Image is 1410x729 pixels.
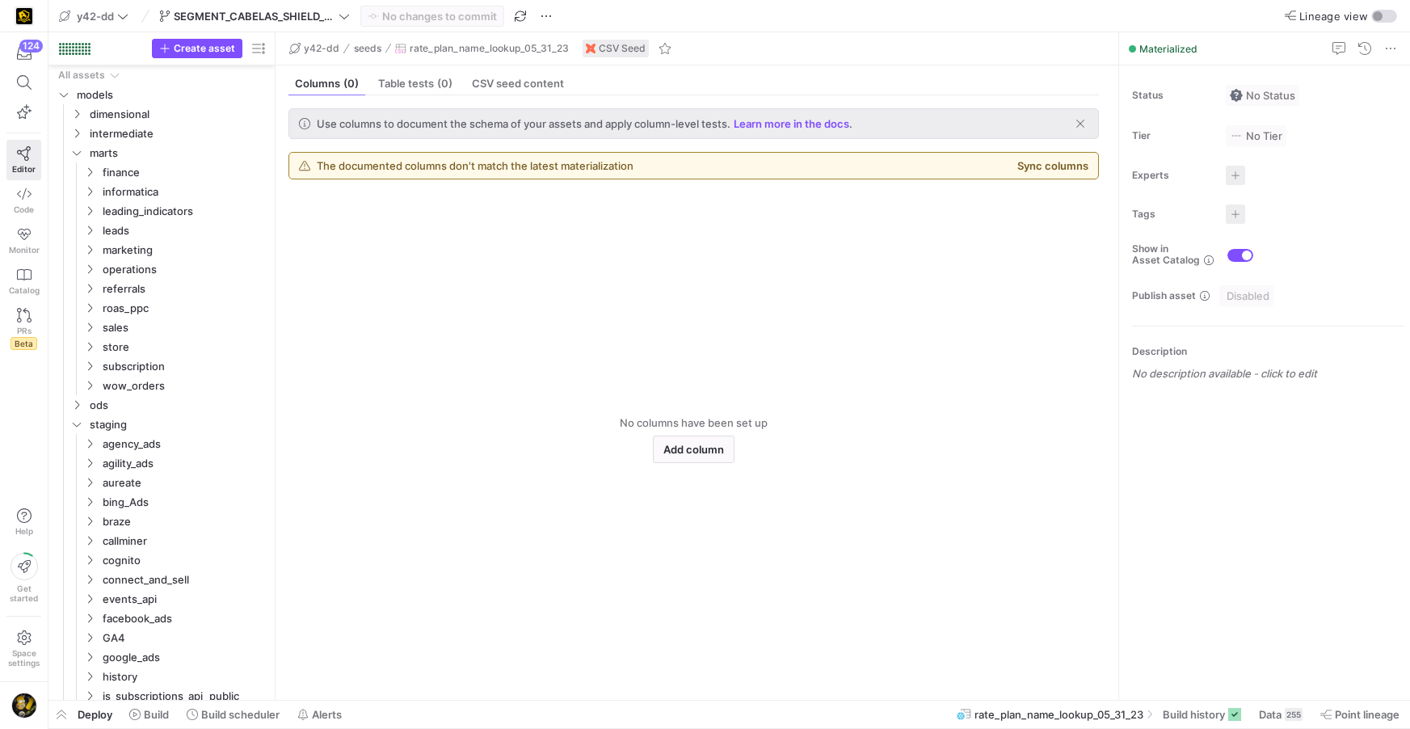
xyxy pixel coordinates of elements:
a: Catalog [6,261,41,301]
a: Monitor [6,221,41,261]
span: PRs [17,326,32,335]
a: Spacesettings [6,623,41,675]
button: Sync columns [1017,159,1088,172]
span: Help [14,526,34,536]
span: Show in Asset Catalog [1132,243,1200,266]
span: Alerts [312,708,342,721]
span: y42-dd [77,10,114,23]
button: https://storage.googleapis.com/y42-prod-data-exchange/images/TkyYhdVHAhZk5dk8nd6xEeaFROCiqfTYinc7... [6,689,41,723]
button: Getstarted [6,546,41,609]
div: Press SPACE to select this row. [55,124,268,143]
span: Code [14,204,34,214]
span: referrals [103,280,266,298]
div: Press SPACE to select this row. [55,376,268,395]
span: google_ads [103,648,266,667]
button: SEGMENT_CABELAS_SHIELD_DELTADEFENSE_COM_CHECKOUT_STEP_VIEWED [155,6,354,27]
span: braze [103,512,266,531]
span: informatica [103,183,266,201]
span: rate_plan_name_lookup_05_31_23 [410,43,569,54]
span: subscription [103,357,266,376]
span: Tags [1132,209,1213,220]
span: No Status [1230,89,1295,102]
div: Press SPACE to select this row. [55,65,268,85]
div: Press SPACE to select this row. [55,550,268,570]
a: Learn more in the docs [734,117,849,130]
div: Press SPACE to select this row. [55,356,268,376]
div: Press SPACE to select this row. [55,201,268,221]
button: seeds [350,39,385,58]
span: y42-dd [304,43,339,54]
div: Press SPACE to select this row. [55,85,268,104]
button: No tierNo Tier [1226,125,1286,146]
span: is_subscriptions_api_public [103,687,266,706]
img: https://storage.googleapis.com/y42-prod-data-exchange/images/uAsz27BndGEK0hZWDFeOjoxA7jCwgK9jE472... [16,8,32,24]
span: callminer [103,532,266,550]
span: bing_Ads [103,493,266,512]
span: Create asset [174,43,235,54]
span: Table tests [378,78,452,89]
span: roas_ppc [103,299,266,318]
span: Build [144,708,169,721]
span: Space settings [8,648,40,668]
span: intermediate [90,124,266,143]
span: models [77,86,266,104]
span: store [103,338,266,356]
span: staging [90,415,266,434]
button: rate_plan_name_lookup_05_31_23 [391,39,573,58]
div: Press SPACE to select this row. [55,628,268,647]
div: Press SPACE to select this row. [55,531,268,550]
span: history [103,668,266,686]
span: Get started [10,584,38,603]
a: Editor [6,140,41,180]
span: No Tier [1230,129,1282,142]
span: agency_ads [103,435,266,453]
span: Monitor [9,245,40,255]
span: Catalog [9,285,40,295]
div: All assets [58,70,105,81]
a: https://storage.googleapis.com/y42-prod-data-exchange/images/uAsz27BndGEK0hZWDFeOjoxA7jCwgK9jE472... [6,2,41,30]
span: Deploy [78,708,112,721]
div: Press SPACE to select this row. [55,589,268,609]
span: Beta [11,337,37,350]
div: Press SPACE to select this row. [55,473,268,492]
span: seeds [354,43,381,54]
span: (0) [343,78,359,89]
button: 124 [6,39,41,68]
span: facebook_ads [103,609,266,628]
span: connect_and_sell [103,571,266,589]
span: dimensional [90,105,266,124]
span: finance [103,163,266,182]
span: Lineage view [1299,10,1368,23]
span: SEGMENT_CABELAS_SHIELD_DELTADEFENSE_COM_CHECKOUT_STEP_VIEWED [174,10,335,23]
button: Build [122,701,176,728]
div: 255 [1285,708,1303,721]
div: Press SPACE to select this row. [55,434,268,453]
div: Press SPACE to select this row. [55,415,268,434]
span: agility_ads [103,454,266,473]
div: Press SPACE to select this row. [55,492,268,512]
img: No status [1230,89,1243,102]
div: Press SPACE to select this row. [55,318,268,337]
div: Press SPACE to select this row. [55,221,268,240]
span: CSV seed content [472,78,564,89]
span: events_api [103,590,266,609]
button: Add column [653,436,734,463]
button: y42-dd [285,39,343,58]
div: Press SPACE to select this row. [55,647,268,667]
span: Add column [663,443,724,456]
span: marketing [103,241,266,259]
div: Press SPACE to select this row. [55,259,268,279]
div: Press SPACE to select this row. [55,143,268,162]
span: operations [103,260,266,279]
span: Publish asset [1132,290,1196,301]
div: Press SPACE to select this row. [55,570,268,589]
span: leads [103,221,266,240]
div: Press SPACE to select this row. [55,240,268,259]
span: cognito [103,551,266,570]
button: Build history [1155,701,1248,728]
div: Press SPACE to select this row. [55,298,268,318]
div: Press SPACE to select this row. [55,104,268,124]
span: wow_orders [103,377,266,395]
button: Help [6,501,41,543]
span: marts [90,144,266,162]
